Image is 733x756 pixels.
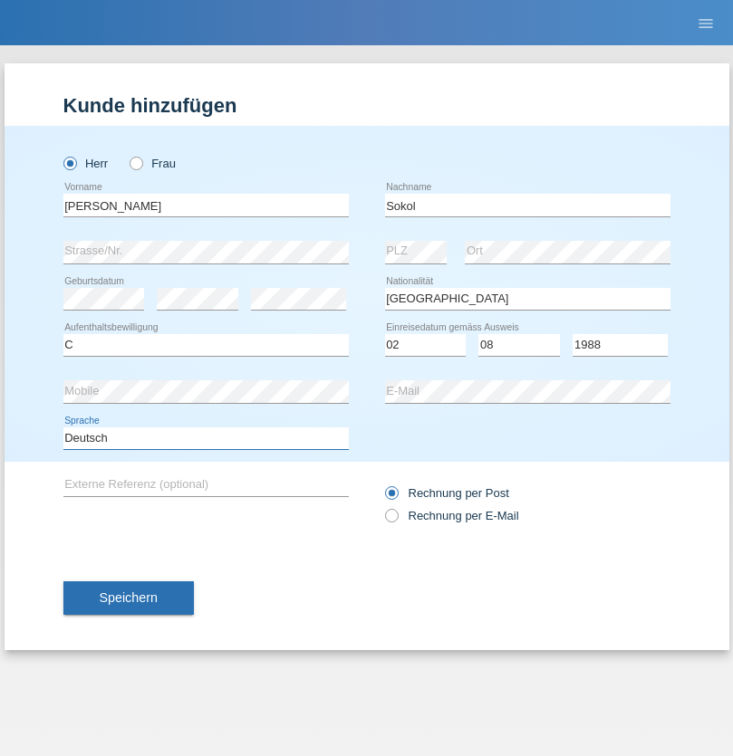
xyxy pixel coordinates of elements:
input: Rechnung per Post [385,486,397,509]
input: Frau [130,157,141,168]
input: Herr [63,157,75,168]
span: Speichern [100,590,158,605]
label: Rechnung per Post [385,486,509,500]
label: Frau [130,157,176,170]
i: menu [697,14,715,33]
button: Speichern [63,581,194,616]
label: Rechnung per E-Mail [385,509,519,522]
input: Rechnung per E-Mail [385,509,397,531]
h1: Kunde hinzufügen [63,94,670,117]
label: Herr [63,157,109,170]
a: menu [688,17,724,28]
